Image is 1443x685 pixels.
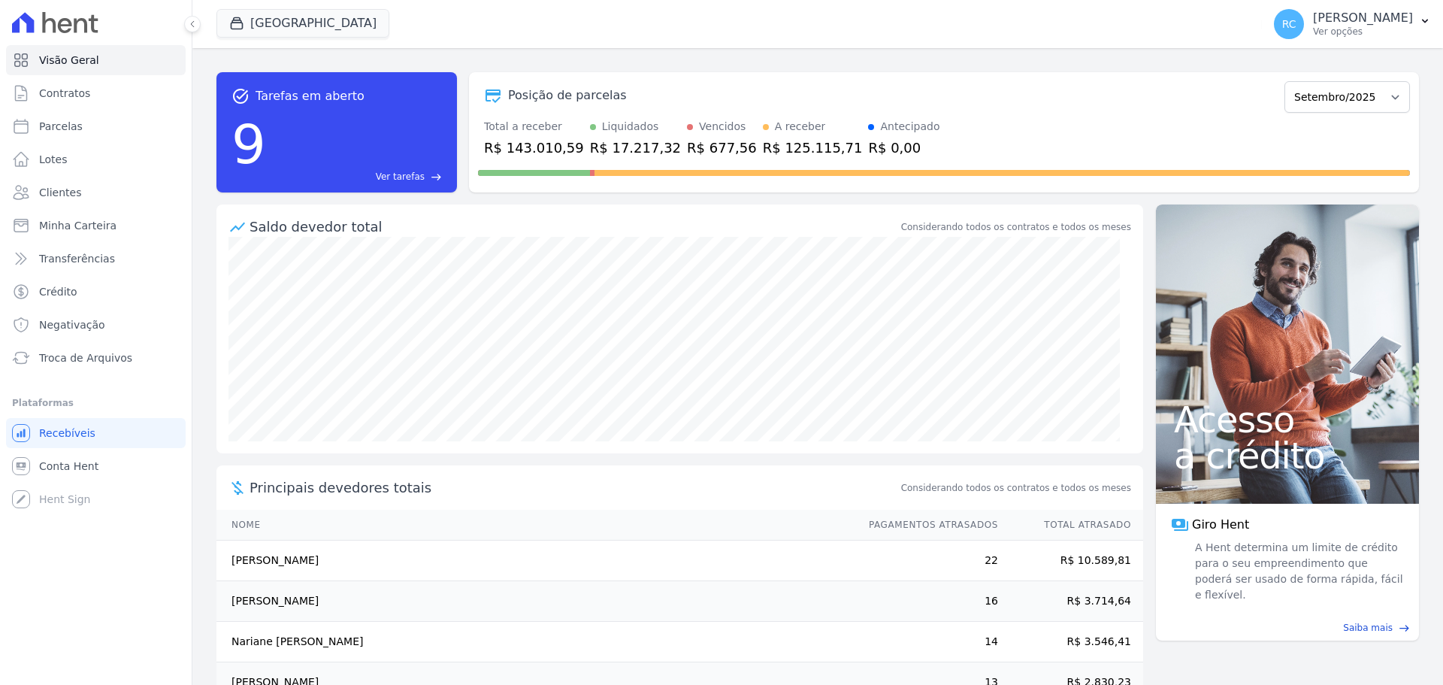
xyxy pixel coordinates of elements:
[39,119,83,134] span: Parcelas
[6,78,186,108] a: Contratos
[39,251,115,266] span: Transferências
[6,451,186,481] a: Conta Hent
[6,211,186,241] a: Minha Carteira
[39,152,68,167] span: Lotes
[216,510,855,541] th: Nome
[6,45,186,75] a: Visão Geral
[216,581,855,622] td: [PERSON_NAME]
[39,53,99,68] span: Visão Geral
[1343,621,1393,635] span: Saiba mais
[216,622,855,662] td: Nariane [PERSON_NAME]
[999,581,1143,622] td: R$ 3.714,64
[39,218,116,233] span: Minha Carteira
[901,481,1131,495] span: Considerando todos os contratos e todos os meses
[39,86,90,101] span: Contratos
[855,622,999,662] td: 14
[999,541,1143,581] td: R$ 10.589,81
[6,244,186,274] a: Transferências
[999,622,1143,662] td: R$ 3.546,41
[12,394,180,412] div: Plataformas
[1165,621,1410,635] a: Saiba mais east
[1192,516,1249,534] span: Giro Hent
[880,119,939,135] div: Antecipado
[231,87,250,105] span: task_alt
[250,217,898,237] div: Saldo devedor total
[508,86,627,105] div: Posição de parcelas
[484,138,584,158] div: R$ 143.010,59
[775,119,826,135] div: A receber
[431,171,442,183] span: east
[39,426,95,441] span: Recebíveis
[216,9,389,38] button: [GEOGRAPHIC_DATA]
[216,541,855,581] td: [PERSON_NAME]
[39,185,81,200] span: Clientes
[1262,3,1443,45] button: RC [PERSON_NAME] Ver opções
[699,119,746,135] div: Vencidos
[687,138,757,158] div: R$ 677,56
[590,138,681,158] div: R$ 17.217,32
[39,284,77,299] span: Crédito
[855,581,999,622] td: 16
[1282,19,1296,29] span: RC
[999,510,1143,541] th: Total Atrasado
[1313,11,1413,26] p: [PERSON_NAME]
[6,177,186,208] a: Clientes
[1192,540,1404,603] span: A Hent determina um limite de crédito para o seu empreendimento que poderá ser usado de forma ráp...
[39,459,98,474] span: Conta Hent
[250,477,898,498] span: Principais devedores totais
[855,510,999,541] th: Pagamentos Atrasados
[1313,26,1413,38] p: Ver opções
[484,119,584,135] div: Total a receber
[6,310,186,340] a: Negativação
[6,144,186,174] a: Lotes
[1399,623,1410,634] span: east
[868,138,939,158] div: R$ 0,00
[6,343,186,373] a: Troca de Arquivos
[602,119,659,135] div: Liquidados
[39,317,105,332] span: Negativação
[6,418,186,448] a: Recebíveis
[1174,402,1401,438] span: Acesso
[376,170,425,183] span: Ver tarefas
[901,220,1131,234] div: Considerando todos os contratos e todos os meses
[855,541,999,581] td: 22
[6,277,186,307] a: Crédito
[6,111,186,141] a: Parcelas
[272,170,442,183] a: Ver tarefas east
[231,105,266,183] div: 9
[256,87,365,105] span: Tarefas em aberto
[763,138,863,158] div: R$ 125.115,71
[39,350,132,365] span: Troca de Arquivos
[1174,438,1401,474] span: a crédito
